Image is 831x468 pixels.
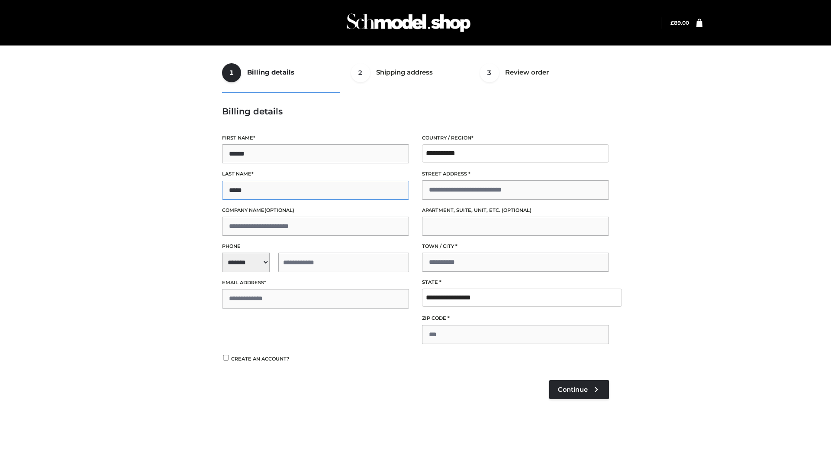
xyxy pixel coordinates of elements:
label: First name [222,134,409,142]
a: £89.00 [670,19,689,26]
label: Phone [222,242,409,250]
label: Company name [222,206,409,214]
span: Continue [558,386,588,393]
input: Create an account? [222,355,230,361]
label: Email address [222,279,409,287]
label: Last name [222,170,409,178]
label: ZIP Code [422,314,609,322]
label: State [422,278,609,286]
label: Street address [422,170,609,178]
label: Apartment, suite, unit, etc. [422,206,609,214]
a: Continue [549,380,609,399]
span: £ [670,19,674,26]
span: (optional) [502,207,531,213]
span: Create an account? [231,356,290,362]
img: Schmodel Admin 964 [344,6,473,40]
bdi: 89.00 [670,19,689,26]
label: Town / City [422,242,609,250]
label: Country / Region [422,134,609,142]
h3: Billing details [222,106,609,117]
span: (optional) [264,207,294,213]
